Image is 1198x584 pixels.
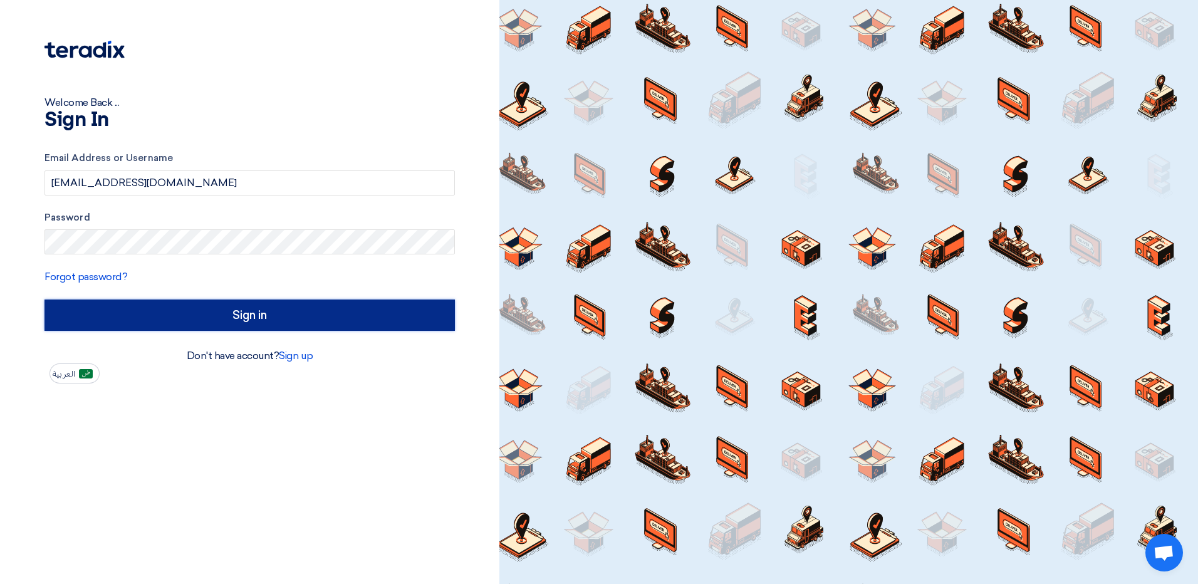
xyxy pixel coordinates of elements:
[44,211,455,225] label: Password
[44,348,455,363] div: Don't have account?
[279,350,313,362] a: Sign up
[44,300,455,331] input: Sign in
[44,95,455,110] div: Welcome Back ...
[44,110,455,130] h1: Sign In
[44,41,125,58] img: Teradix logo
[53,370,75,378] span: العربية
[49,363,100,383] button: العربية
[79,369,93,378] img: ar-AR.png
[44,151,455,165] label: Email Address or Username
[44,271,127,283] a: Forgot password?
[1145,534,1183,571] a: Open chat
[44,170,455,196] input: Enter your business email or username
